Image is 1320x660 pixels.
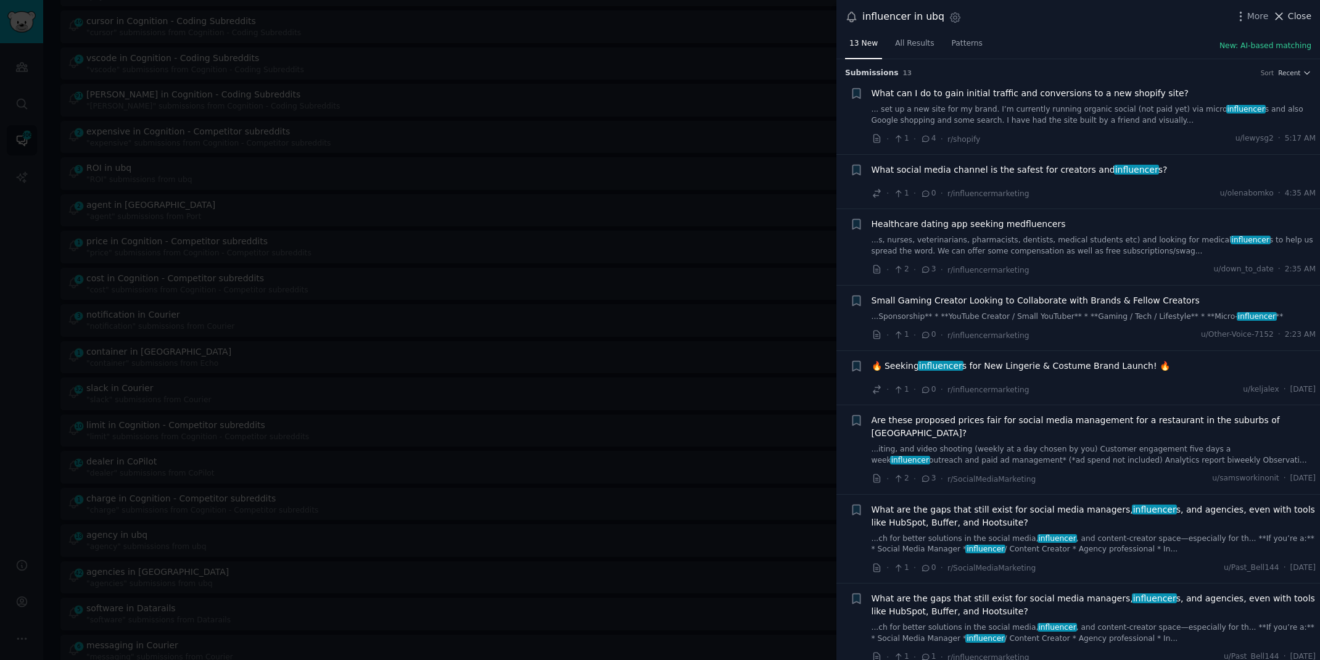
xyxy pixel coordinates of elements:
span: 2 [893,264,909,275]
span: · [886,383,889,396]
span: 13 [903,69,912,76]
span: 0 [920,563,936,574]
span: 4:35 AM [1285,188,1316,199]
span: · [886,472,889,485]
span: influencer [965,634,1005,643]
span: Small Gaming Creator Looking to Collaborate with Brands & Fellow Creators [872,294,1200,307]
span: · [941,561,943,574]
span: · [941,187,943,200]
span: influencer [890,456,930,464]
a: 13 New [845,34,882,59]
span: · [914,329,916,342]
span: influencer [1114,165,1160,175]
span: influencer [1037,623,1078,632]
span: All Results [895,38,934,49]
span: · [941,383,943,396]
span: 13 New [849,38,878,49]
span: · [1284,473,1286,484]
span: 🔥 Seeking s for New Lingerie & Costume Brand Launch! 🔥 [872,360,1171,373]
span: r/shopify [947,135,980,144]
span: 0 [920,384,936,395]
span: influencer [1037,534,1078,543]
span: influencer [1237,312,1277,321]
span: influencer [965,545,1005,553]
a: ...s, nurses, veterinarians, pharmacists, dentists, medical students etc) and looking for medical... [872,235,1316,257]
span: More [1247,10,1269,23]
a: Healthcare dating app seeking medfluencers [872,218,1066,231]
span: · [1284,563,1286,574]
span: What are the gaps that still exist for social media managers, s, and agencies, even with tools li... [872,503,1316,529]
span: · [1278,188,1281,199]
span: Submission s [845,68,899,79]
span: u/Past_Bell144 [1224,563,1279,574]
span: Recent [1278,68,1300,77]
span: u/olenabomko [1220,188,1274,199]
div: Sort [1261,68,1274,77]
span: 2:23 AM [1285,329,1316,340]
span: [DATE] [1290,563,1316,574]
a: What are the gaps that still exist for social media managers,influencers, and agencies, even with... [872,592,1316,618]
span: 1 [893,384,909,395]
a: ...ch for better solutions in the social media,influencer, and content-creator space—especially f... [872,534,1316,555]
a: 🔥 Seekinginfluencers for New Lingerie & Costume Brand Launch! 🔥 [872,360,1171,373]
span: 2 [893,473,909,484]
span: u/lewysg2 [1235,133,1274,144]
span: r/SocialMediaMarketing [947,564,1036,572]
button: More [1234,10,1269,23]
span: · [914,187,916,200]
span: u/samsworkinonit [1212,473,1279,484]
a: What can I do to gain initial traffic and conversions to a new shopify site? [872,87,1189,100]
span: · [914,472,916,485]
span: What social media channel is the safest for creators and s? [872,163,1168,176]
span: influencer [1231,236,1271,244]
span: 0 [920,329,936,340]
span: · [1278,133,1281,144]
span: · [941,329,943,342]
div: influencer in ubq [862,9,944,25]
span: influencer [1132,593,1178,603]
span: · [886,329,889,342]
button: New: AI-based matching [1219,41,1311,52]
span: r/SocialMediaMarketing [947,475,1036,484]
span: · [886,263,889,276]
span: 3 [920,264,936,275]
span: · [886,561,889,574]
span: u/keljalex [1243,384,1279,395]
span: 1 [893,563,909,574]
span: · [1284,384,1286,395]
span: · [914,561,916,574]
span: 4 [920,133,936,144]
span: r/influencermarketing [947,386,1029,394]
a: ... set up a new site for my brand. I’m currently running organic social (not paid yet) via micro... [872,104,1316,126]
span: 1 [893,133,909,144]
span: · [914,263,916,276]
span: · [886,187,889,200]
a: ...Sponsorship** * **YouTube Creator / Small YouTuber** * **Gaming / Tech / Lifestyle** * **Micro... [872,311,1316,323]
span: What are the gaps that still exist for social media managers, s, and agencies, even with tools li... [872,592,1316,618]
span: Patterns [952,38,983,49]
a: ...iting, and video shooting (weekly at a day chosen by you) Customer engagement five days a week... [872,444,1316,466]
span: 5:17 AM [1285,133,1316,144]
span: u/down_to_date [1214,264,1274,275]
span: r/influencermarketing [947,189,1029,198]
span: r/influencermarketing [947,266,1029,274]
span: 1 [893,329,909,340]
a: Patterns [947,34,987,59]
button: Recent [1278,68,1311,77]
span: · [1278,329,1281,340]
span: · [914,133,916,146]
span: · [1278,264,1281,275]
span: [DATE] [1290,384,1316,395]
span: [DATE] [1290,473,1316,484]
a: All Results [891,34,938,59]
span: Close [1288,10,1311,23]
span: r/influencermarketing [947,331,1029,340]
span: influencer [1132,505,1178,514]
a: Are these proposed prices fair for social media management for a restaurant in the suburbs of [GE... [872,414,1316,440]
span: influencer [918,361,963,371]
span: · [914,383,916,396]
span: 3 [920,473,936,484]
a: ...ch for better solutions in the social media,influencer, and content-creator space—especially f... [872,622,1316,644]
a: What social media channel is the safest for creators andinfluencers? [872,163,1168,176]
